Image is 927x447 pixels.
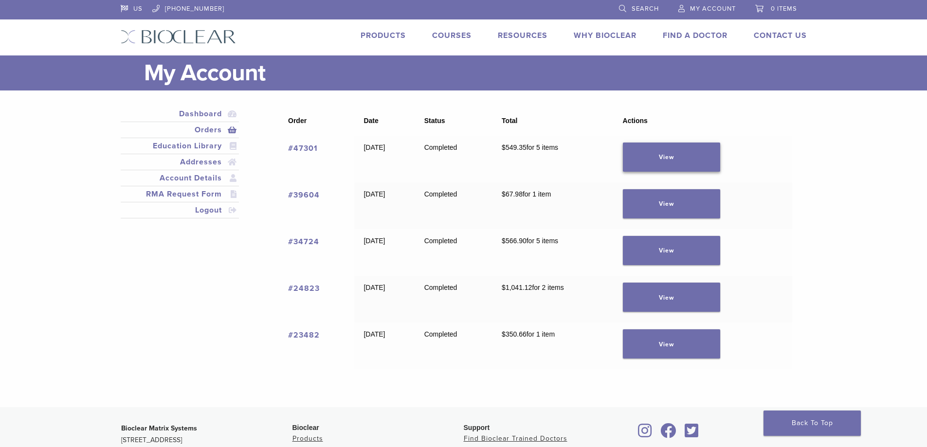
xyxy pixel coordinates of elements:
a: Find Bioclear Trained Doctors [464,434,567,443]
span: 0 items [771,5,797,13]
a: View order number 47301 [288,143,318,153]
span: $ [502,237,506,245]
td: for 5 items [492,136,613,182]
a: View order 47301 [623,143,720,172]
span: 350.66 [502,330,527,338]
span: $ [502,284,506,291]
span: $ [502,143,506,151]
span: Actions [623,117,648,125]
img: Bioclear [121,30,236,44]
a: Bioclear [657,429,680,439]
a: Back To Top [763,411,861,436]
a: Account Details [123,172,237,184]
a: View order number 34724 [288,237,319,247]
time: [DATE] [364,237,385,245]
td: Completed [415,136,492,182]
a: Contact Us [754,31,807,40]
a: Products [292,434,323,443]
td: Completed [415,322,492,369]
a: Products [361,31,406,40]
td: Completed [415,182,492,229]
span: 67.98 [502,190,523,198]
h1: My Account [144,55,807,90]
span: 549.35 [502,143,527,151]
span: Total [502,117,517,125]
span: Support [464,424,490,431]
a: Dashboard [123,108,237,120]
a: Bioclear [682,429,702,439]
a: View order number 39604 [288,190,320,200]
a: Addresses [123,156,237,168]
td: Completed [415,276,492,322]
a: Resources [498,31,547,40]
td: for 1 item [492,182,613,229]
span: Status [424,117,445,125]
td: for 5 items [492,229,613,276]
span: 1,041.12 [502,284,532,291]
time: [DATE] [364,190,385,198]
span: Order [288,117,307,125]
a: View order 23482 [623,329,720,358]
a: Education Library [123,140,237,152]
span: Date [364,117,378,125]
span: $ [502,190,506,198]
a: View order 34724 [623,236,720,265]
span: $ [502,330,506,338]
strong: Bioclear Matrix Systems [121,424,197,432]
a: Courses [432,31,472,40]
a: Bioclear [635,429,655,439]
td: for 2 items [492,276,613,322]
a: Logout [123,204,237,216]
td: Completed [415,229,492,276]
td: for 1 item [492,322,613,369]
time: [DATE] [364,330,385,338]
span: 566.90 [502,237,527,245]
a: View order number 23482 [288,330,320,340]
a: Find A Doctor [663,31,727,40]
a: View order number 24823 [288,284,320,293]
span: My Account [690,5,736,13]
a: Why Bioclear [574,31,636,40]
nav: Account pages [121,106,239,230]
a: View order 39604 [623,189,720,218]
a: RMA Request Form [123,188,237,200]
span: Search [632,5,659,13]
a: View order 24823 [623,283,720,312]
a: Orders [123,124,237,136]
time: [DATE] [364,143,385,151]
time: [DATE] [364,284,385,291]
span: Bioclear [292,424,319,431]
